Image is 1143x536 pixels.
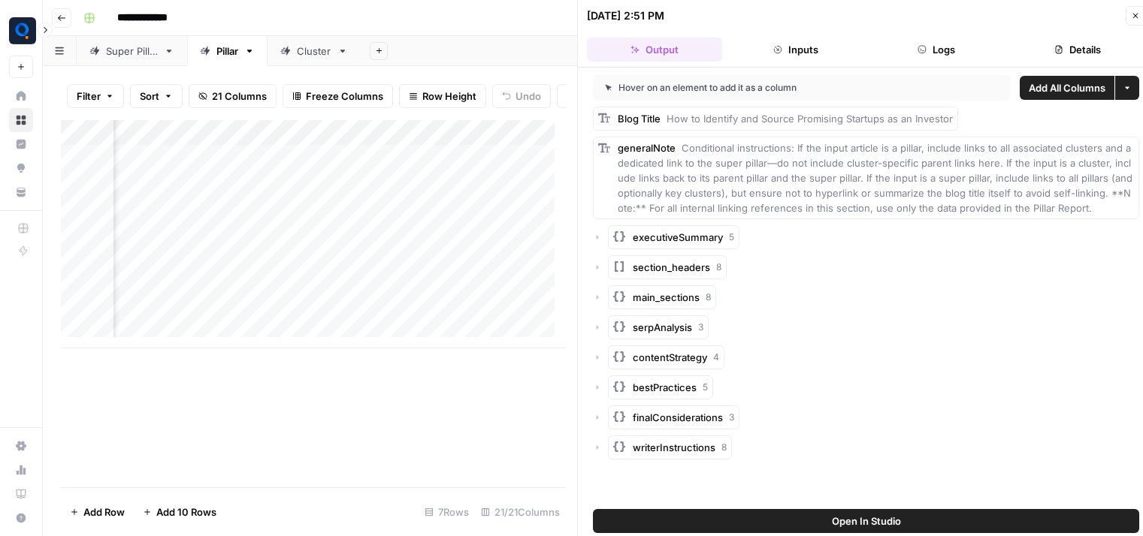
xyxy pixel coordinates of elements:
[608,255,727,279] button: section_headers8
[268,36,361,66] a: Cluster
[297,44,331,59] div: Cluster
[729,411,734,424] span: 3
[77,36,187,66] a: Super Pillar
[706,291,711,304] span: 8
[492,84,551,108] button: Undo
[83,504,125,519] span: Add Row
[721,441,727,454] span: 8
[9,506,33,530] button: Help + Support
[608,375,713,399] button: bestPractices5
[9,108,33,132] a: Browse
[605,81,898,95] div: Hover on an element to add it as a column
[667,113,953,125] span: How to Identify and Source Promising Startups as an Investor
[9,84,33,108] a: Home
[633,440,715,455] span: writerInstructions
[633,350,707,365] span: contentStrategy
[189,84,277,108] button: 21 Columns
[716,260,721,274] span: 8
[587,38,722,62] button: Output
[608,435,732,459] button: writerInstructions8
[703,381,708,394] span: 5
[608,225,739,249] button: executiveSummary5
[156,504,216,519] span: Add 10 Rows
[728,38,863,62] button: Inputs
[713,351,719,364] span: 4
[216,44,238,59] div: Pillar
[422,89,476,104] span: Row Height
[587,8,664,23] div: [DATE] 2:51 PM
[67,84,124,108] button: Filter
[633,290,700,305] span: main_sections
[618,142,1135,214] span: Conditional instructions: If the input article is a pillar, include links to all associated clust...
[9,132,33,156] a: Insights
[869,38,1005,62] button: Logs
[633,230,723,245] span: executiveSummary
[212,89,267,104] span: 21 Columns
[399,84,486,108] button: Row Height
[698,321,703,334] span: 3
[61,500,134,524] button: Add Row
[9,482,33,506] a: Learning Hub
[633,410,723,425] span: finalConsiderations
[187,36,268,66] a: Pillar
[9,180,33,204] a: Your Data
[729,230,734,244] span: 5
[633,380,697,395] span: bestPractices
[306,89,383,104] span: Freeze Columns
[419,500,475,524] div: 7 Rows
[608,285,716,309] button: main_sections8
[9,17,36,44] img: Qubit - SEO Logo
[618,142,676,154] span: generalNote
[1020,76,1114,100] button: Add All Columns
[9,434,33,458] a: Settings
[140,89,159,104] span: Sort
[608,345,724,369] button: contentStrategy4
[516,89,541,104] span: Undo
[283,84,393,108] button: Freeze Columns
[130,84,183,108] button: Sort
[633,320,692,335] span: serpAnalysis
[593,509,1139,533] button: Open In Studio
[608,315,709,339] button: serpAnalysis3
[9,156,33,180] a: Opportunities
[633,260,710,275] span: section_headers
[475,500,566,524] div: 21/21 Columns
[106,44,158,59] div: Super Pillar
[608,405,739,429] button: finalConsiderations3
[618,113,661,125] span: Blog Title
[832,513,901,528] span: Open In Studio
[9,12,33,50] button: Workspace: Qubit - SEO
[9,458,33,482] a: Usage
[77,89,101,104] span: Filter
[1029,80,1105,95] span: Add All Columns
[134,500,225,524] button: Add 10 Rows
